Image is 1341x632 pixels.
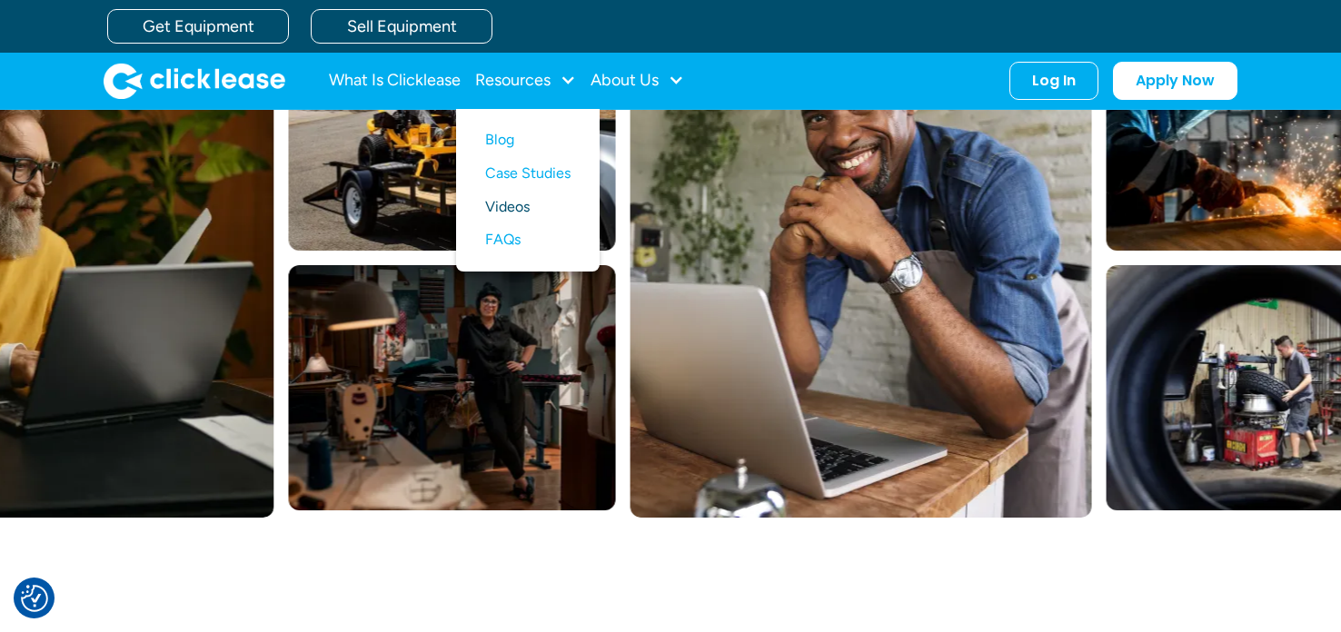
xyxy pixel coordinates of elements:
button: Consent Preferences [21,585,48,612]
nav: Resources [456,109,600,272]
a: Videos [485,191,571,224]
a: home [104,63,285,99]
a: Case Studies [485,157,571,191]
img: Clicklease logo [104,63,285,99]
img: Revisit consent button [21,585,48,612]
div: Log In [1032,72,1076,90]
a: Sell Equipment [311,9,492,44]
a: FAQs [485,223,571,257]
div: Resources [475,63,576,99]
img: A smiling man in a blue shirt and apron leaning over a table with a laptop [631,5,1092,518]
a: What Is Clicklease [329,63,461,99]
img: Man with hat and blue shirt driving a yellow lawn mower onto a trailer [289,5,616,251]
div: About Us [591,63,684,99]
a: Get Equipment [107,9,289,44]
a: Apply Now [1113,62,1237,100]
a: Blog [485,123,571,157]
img: a woman standing next to a sewing machine [289,265,616,510]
